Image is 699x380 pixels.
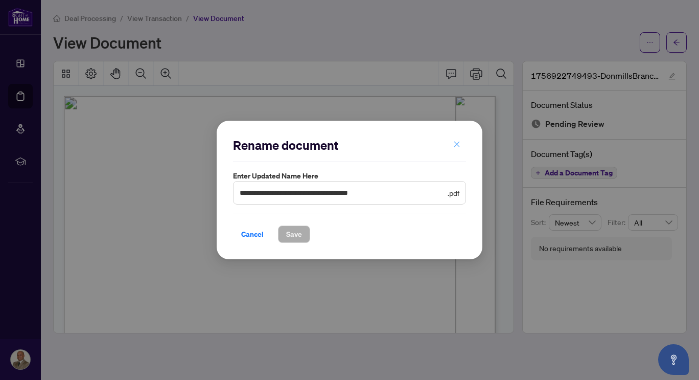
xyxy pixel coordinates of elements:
label: Enter updated name here [233,170,466,182]
h2: Rename document [233,137,466,153]
span: close [453,141,460,148]
button: Cancel [233,226,272,243]
button: Save [278,226,310,243]
span: Cancel [241,226,264,242]
span: .pdf [448,187,459,198]
button: Open asap [658,344,689,375]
